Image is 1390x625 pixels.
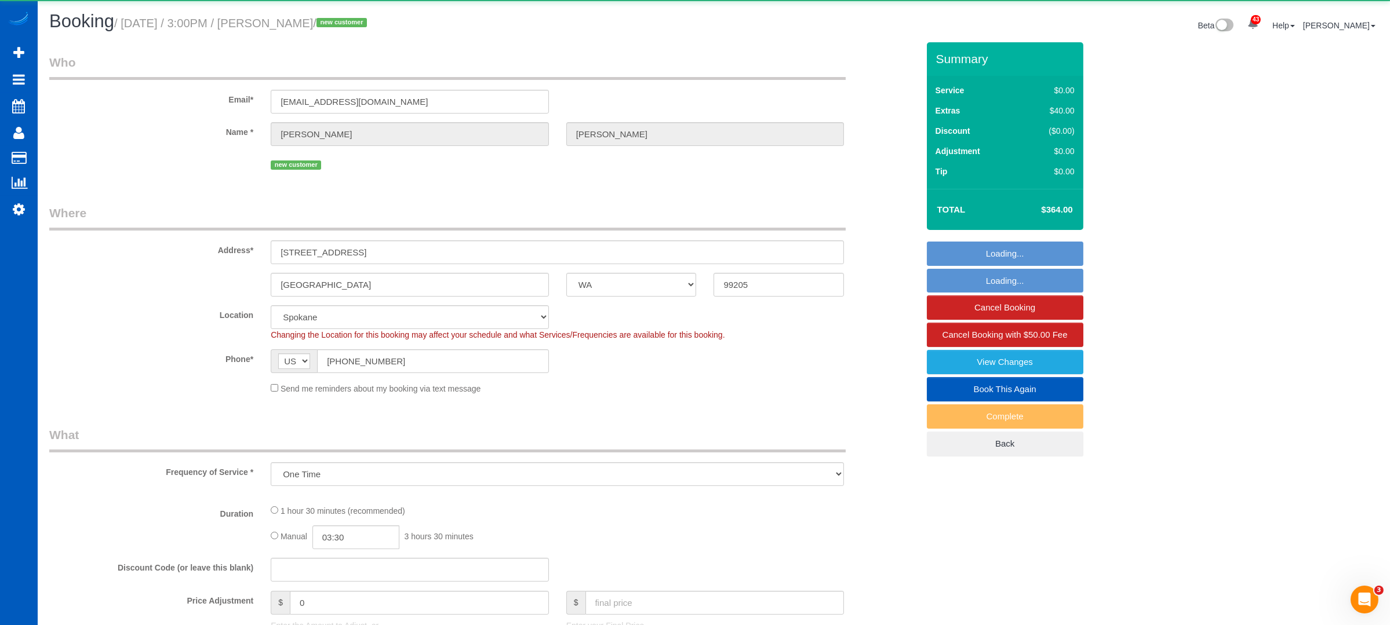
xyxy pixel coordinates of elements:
[49,54,846,80] legend: Who
[1272,21,1295,30] a: Help
[1006,205,1072,215] h4: $364.00
[1025,125,1075,137] div: ($0.00)
[585,591,845,615] input: final price
[41,349,262,365] label: Phone*
[1251,15,1261,24] span: 43
[714,273,844,297] input: Zip Code*
[271,273,549,297] input: City*
[1025,85,1075,96] div: $0.00
[41,90,262,105] label: Email*
[405,532,474,541] span: 3 hours 30 minutes
[1242,12,1264,37] a: 43
[566,122,845,146] input: Last Name*
[41,558,262,573] label: Discount Code (or leave this blank)
[271,330,725,339] span: Changing the Location for this booking may affect your schedule and what Services/Frequencies are...
[927,323,1083,347] a: Cancel Booking with $50.00 Fee
[936,125,970,137] label: Discount
[927,432,1083,456] a: Back
[316,18,367,27] span: new customer
[927,295,1083,320] a: Cancel Booking
[271,122,549,146] input: First Name*
[317,349,549,373] input: Phone*
[114,17,370,30] small: / [DATE] / 3:00PM / [PERSON_NAME]
[1198,21,1234,30] a: Beta
[41,591,262,606] label: Price Adjustment
[7,12,30,28] img: Automaid Logo
[41,462,262,478] label: Frequency of Service *
[943,330,1068,339] span: Cancel Booking with $50.00 Fee
[566,591,585,615] span: $
[1025,105,1075,116] div: $40.00
[281,384,481,393] span: Send me reminders about my booking via text message
[41,305,262,321] label: Location
[1374,586,1384,595] span: 3
[49,11,114,31] span: Booking
[936,85,965,96] label: Service
[41,504,262,520] label: Duration
[271,591,290,615] span: $
[927,350,1083,374] a: View Changes
[49,426,846,452] legend: What
[271,90,549,114] input: Email*
[41,240,262,256] label: Address*
[271,160,321,170] span: new customer
[281,506,405,516] span: 1 hour 30 minutes (recommended)
[936,145,980,157] label: Adjustment
[41,122,262,138] label: Name *
[1025,166,1075,177] div: $0.00
[936,166,948,177] label: Tip
[936,52,1078,65] h3: Summary
[937,204,966,214] strong: Total
[1351,586,1378,613] iframe: Intercom live chat
[936,105,960,116] label: Extras
[1025,145,1075,157] div: $0.00
[281,532,307,541] span: Manual
[1303,21,1376,30] a: [PERSON_NAME]
[49,204,846,231] legend: Where
[313,17,370,30] span: /
[927,377,1083,401] a: Book This Again
[1214,19,1233,34] img: New interface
